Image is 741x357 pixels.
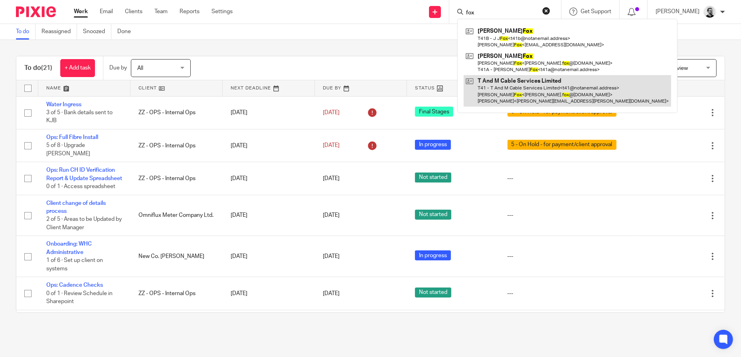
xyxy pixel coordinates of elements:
[223,277,315,310] td: [DATE]
[223,195,315,236] td: [DATE]
[46,241,92,255] a: Onboarding: WHC Administrative
[130,236,223,277] td: New Co. [PERSON_NAME]
[223,310,315,343] td: [DATE]
[130,162,223,195] td: ZZ - OPS - Internal Ops
[323,110,340,115] span: [DATE]
[223,96,315,129] td: [DATE]
[703,6,716,18] img: Jack_2025.jpg
[465,10,537,17] input: Search
[125,8,142,16] a: Clients
[130,277,223,310] td: ZZ - OPS - Internal Ops
[100,8,113,16] a: Email
[46,167,122,181] a: Ops: Run CH ID Verification Report & Update Spreadsheet
[323,212,340,218] span: [DATE]
[46,217,122,231] span: 2 of 5 · Areas to be Updated by Client Manager
[137,65,143,71] span: All
[16,6,56,17] img: Pixie
[323,291,340,296] span: [DATE]
[508,175,624,182] div: ---
[46,282,103,288] a: Ops: Cadence Checks
[323,176,340,181] span: [DATE]
[508,140,617,150] span: 5 - On Hold - for payment/client approval
[16,24,36,40] a: To do
[74,8,88,16] a: Work
[415,250,451,260] span: In progress
[508,290,624,297] div: ---
[46,110,113,124] span: 3 of 5 · Bank details sent to KJB
[323,143,340,149] span: [DATE]
[46,184,115,189] span: 0 of 1 · Access spreadsheet
[46,258,103,272] span: 1 of 6 · Set up client on systems
[223,162,315,195] td: [DATE]
[46,135,98,140] a: Ops: Full Fibre Install
[41,65,52,71] span: (21)
[130,195,223,236] td: Omniflux Meter Company Ltd.
[130,96,223,129] td: ZZ - OPS - Internal Ops
[130,310,223,343] td: ZZ - OPS - Internal Ops
[542,7,550,15] button: Clear
[180,8,200,16] a: Reports
[211,8,233,16] a: Settings
[46,102,81,107] a: Water Ingress
[656,8,700,16] p: [PERSON_NAME]
[117,24,137,40] a: Done
[130,129,223,162] td: ZZ - OPS - Internal Ops
[508,211,624,219] div: ---
[323,254,340,259] span: [DATE]
[415,140,451,150] span: In progress
[223,236,315,277] td: [DATE]
[415,288,451,297] span: Not started
[508,252,624,260] div: ---
[223,129,315,162] td: [DATE]
[83,24,111,40] a: Snoozed
[41,24,77,40] a: Reassigned
[415,210,451,220] span: Not started
[24,64,52,72] h1: To do
[60,59,95,77] a: + Add task
[154,8,168,16] a: Team
[46,143,90,157] span: 5 of 8 · Upgrade [PERSON_NAME]
[46,200,106,214] a: Client change of details process
[415,173,451,182] span: Not started
[46,291,113,305] span: 0 of 1 · Review Schedule in Sharepoint
[581,9,611,14] span: Get Support
[109,64,127,72] p: Due by
[415,107,453,117] span: Final Stages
